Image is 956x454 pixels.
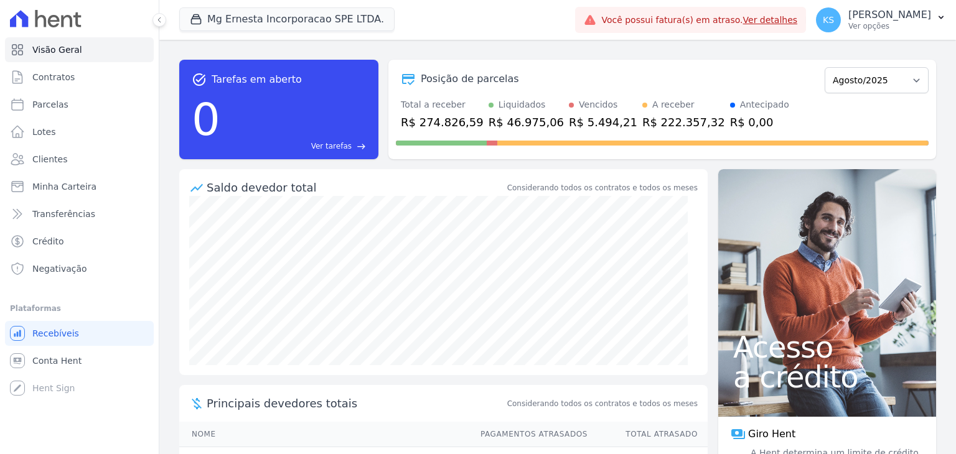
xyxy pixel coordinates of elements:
[5,119,154,144] a: Lotes
[5,348,154,373] a: Conta Hent
[507,398,698,409] span: Considerando todos os contratos e todos os meses
[823,16,834,24] span: KS
[401,114,484,131] div: R$ 274.826,59
[32,235,64,248] span: Crédito
[179,422,469,447] th: Nome
[225,141,366,152] a: Ver tarefas east
[730,114,789,131] div: R$ 0,00
[357,142,366,151] span: east
[5,65,154,90] a: Contratos
[32,208,95,220] span: Transferências
[207,179,505,196] div: Saldo devedor total
[401,98,484,111] div: Total a receber
[5,147,154,172] a: Clientes
[311,141,352,152] span: Ver tarefas
[5,229,154,254] a: Crédito
[32,327,79,340] span: Recebíveis
[32,262,87,275] span: Negativação
[32,354,82,367] span: Conta Hent
[5,202,154,226] a: Transferências
[569,114,637,131] div: R$ 5.494,21
[421,72,519,86] div: Posição de parcelas
[5,321,154,346] a: Recebíveis
[740,98,789,111] div: Antecipado
[588,422,708,447] th: Total Atrasado
[5,92,154,117] a: Parcelas
[212,72,302,87] span: Tarefas em aberto
[579,98,617,111] div: Vencidos
[207,395,505,412] span: Principais devedores totais
[489,114,564,131] div: R$ 46.975,06
[5,37,154,62] a: Visão Geral
[733,332,921,362] span: Acesso
[192,72,207,87] span: task_alt
[192,87,220,152] div: 0
[642,114,725,131] div: R$ 222.357,32
[848,21,931,31] p: Ver opções
[10,301,149,316] div: Plataformas
[32,126,56,138] span: Lotes
[601,14,797,27] span: Você possui fatura(s) em atraso.
[32,71,75,83] span: Contratos
[748,427,795,442] span: Giro Hent
[733,362,921,392] span: a crédito
[469,422,588,447] th: Pagamentos Atrasados
[32,44,82,56] span: Visão Geral
[507,182,698,193] div: Considerando todos os contratos e todos os meses
[32,98,68,111] span: Parcelas
[32,180,96,193] span: Minha Carteira
[499,98,546,111] div: Liquidados
[743,15,798,25] a: Ver detalhes
[848,9,931,21] p: [PERSON_NAME]
[32,153,67,165] span: Clientes
[652,98,695,111] div: A receber
[5,174,154,199] a: Minha Carteira
[179,7,395,31] button: Mg Ernesta Incorporacao SPE LTDA.
[806,2,956,37] button: KS [PERSON_NAME] Ver opções
[5,256,154,281] a: Negativação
